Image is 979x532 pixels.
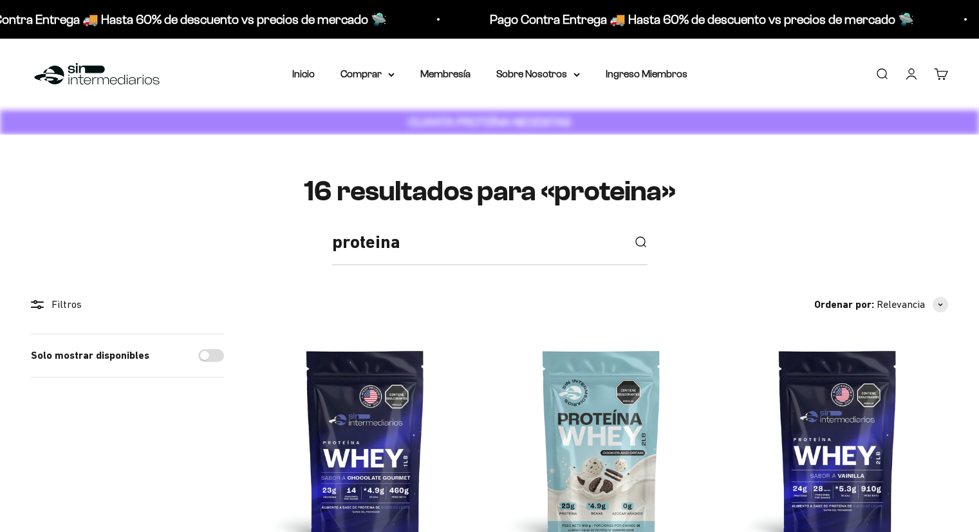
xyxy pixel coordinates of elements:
label: Solo mostrar disponibles [31,347,149,364]
button: Relevancia [877,296,948,313]
strong: CUANTA PROTEÍNA NECESITAS [408,115,571,129]
a: Inicio [292,68,315,79]
span: Relevancia [877,296,925,313]
h1: 16 resultados para «proteina» [31,176,948,207]
summary: Comprar [340,66,395,82]
a: Ingreso Miembros [606,68,687,79]
span: Ordenar por: [814,296,874,313]
summary: Sobre Nosotros [496,66,580,82]
p: Pago Contra Entrega 🚚 Hasta 60% de descuento vs precios de mercado 🛸 [490,9,914,30]
input: Buscar [332,228,623,257]
div: Filtros [31,296,224,313]
a: Membresía [420,68,471,79]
